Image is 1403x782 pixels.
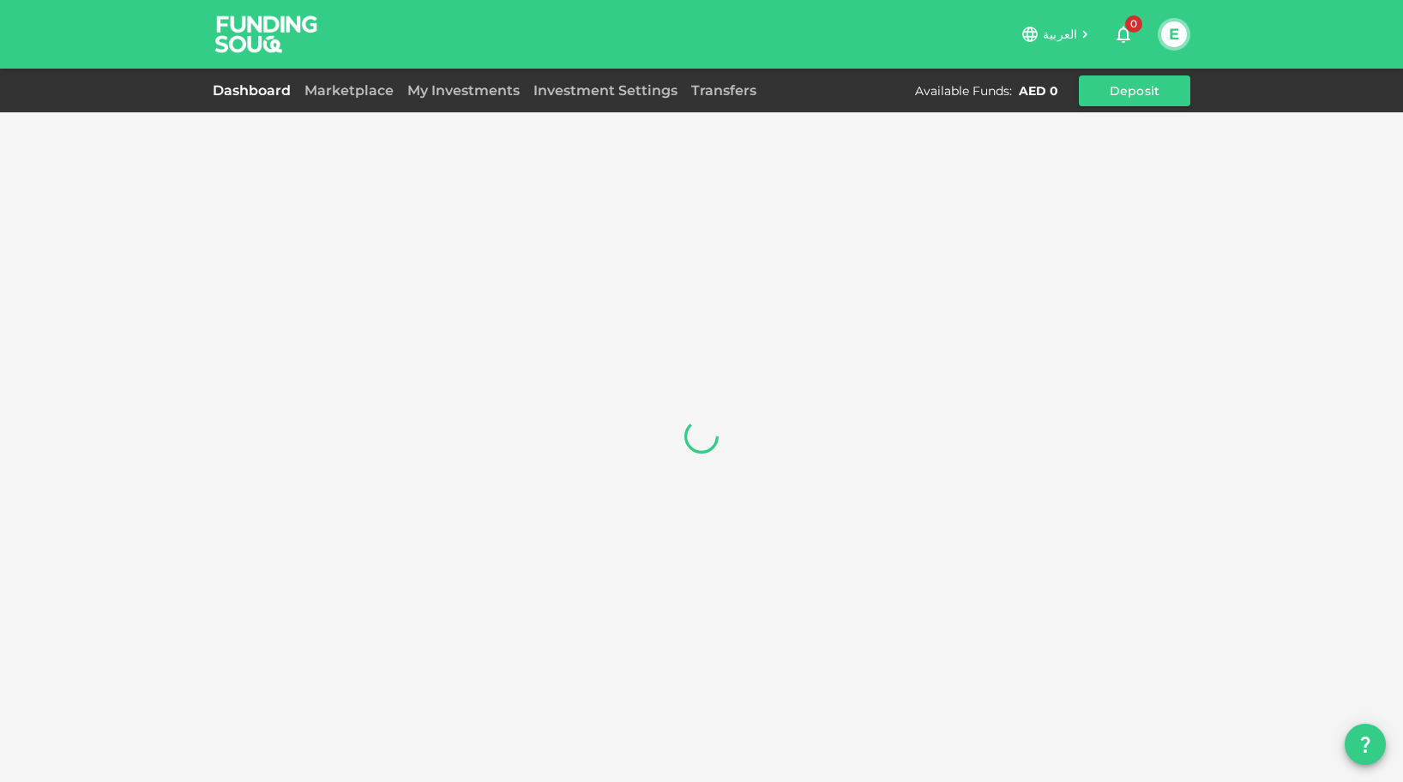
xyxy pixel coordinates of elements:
div: AED 0 [1019,82,1058,99]
a: Marketplace [298,82,400,99]
button: Deposit [1079,75,1190,106]
a: My Investments [400,82,527,99]
span: 0 [1125,15,1142,33]
a: Investment Settings [527,82,684,99]
button: question [1345,724,1386,765]
button: E [1161,21,1187,47]
div: Available Funds : [915,82,1012,99]
a: Dashboard [213,82,298,99]
button: 0 [1106,17,1141,51]
a: Transfers [684,82,763,99]
span: العربية [1043,27,1077,42]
